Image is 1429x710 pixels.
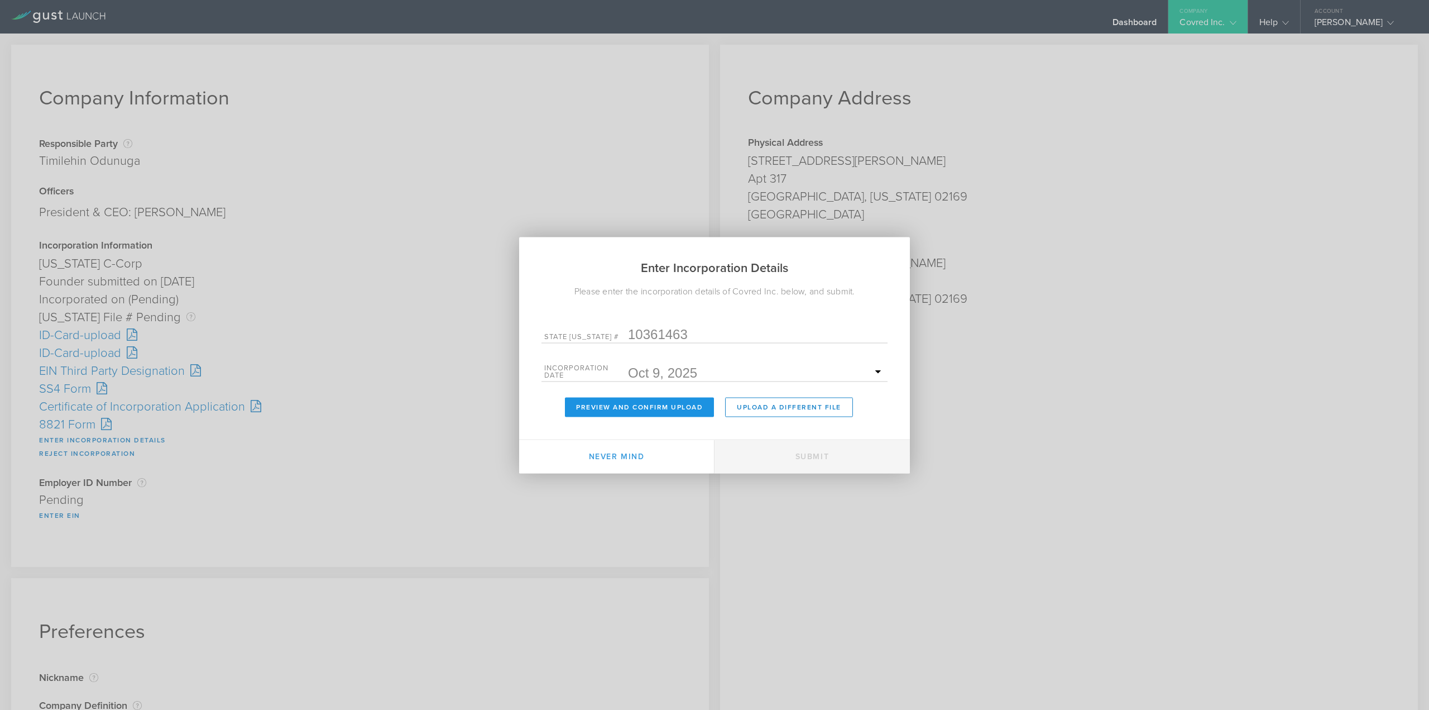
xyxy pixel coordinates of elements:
button: Upload a different File [725,397,853,417]
iframe: Chat Widget [1373,656,1429,710]
button: Never mind [519,440,714,473]
div: Please enter the incorporation details of Covred Inc. below, and submit. [519,284,910,298]
button: Preview and Confirm Upload [565,397,714,417]
button: Submit [714,440,910,473]
h2: Enter Incorporation Details [519,237,910,284]
label: Incorporation Date [544,364,628,381]
input: Required [628,364,885,381]
label: State [US_STATE] # [544,333,628,342]
input: Required [628,326,885,342]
